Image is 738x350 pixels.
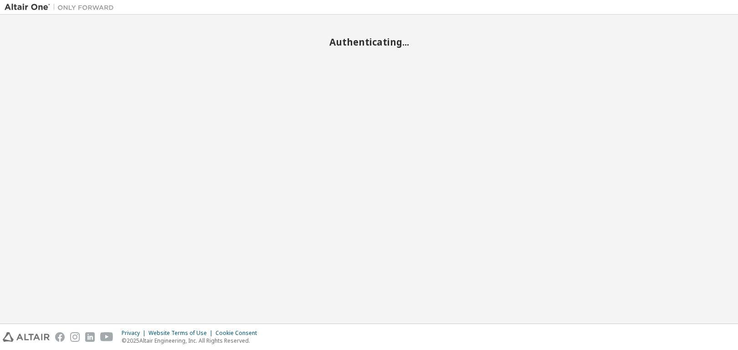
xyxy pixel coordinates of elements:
[122,329,149,337] div: Privacy
[85,332,95,342] img: linkedin.svg
[5,36,733,48] h2: Authenticating...
[100,332,113,342] img: youtube.svg
[122,337,262,345] p: © 2025 Altair Engineering, Inc. All Rights Reserved.
[149,329,215,337] div: Website Terms of Use
[3,332,50,342] img: altair_logo.svg
[70,332,80,342] img: instagram.svg
[215,329,262,337] div: Cookie Consent
[5,3,118,12] img: Altair One
[55,332,65,342] img: facebook.svg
